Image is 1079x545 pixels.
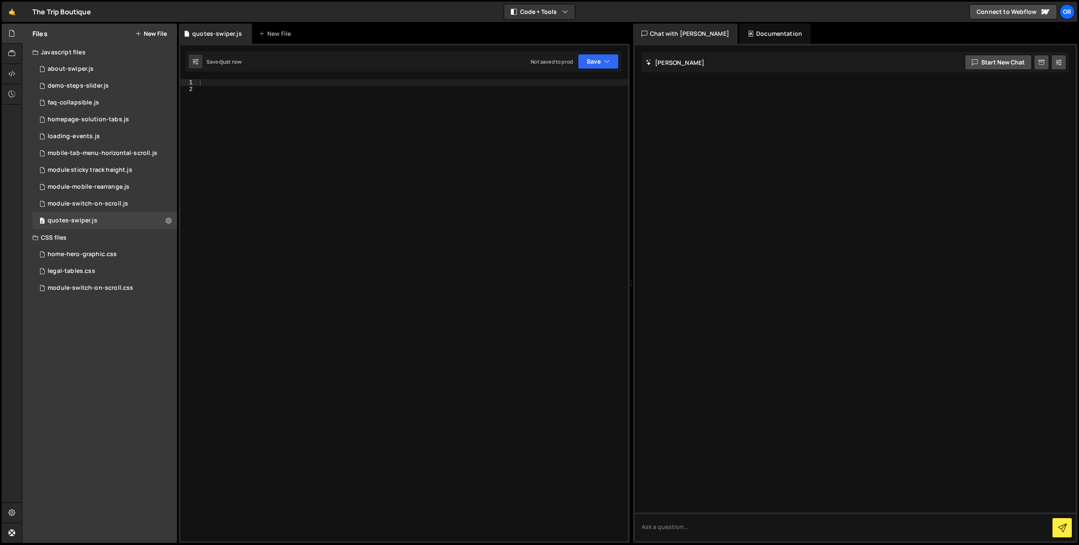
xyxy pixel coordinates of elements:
[48,200,128,208] div: module-switch-on-scroll.js
[32,77,177,94] div: 15275/40337.js
[969,4,1057,19] a: Connect to Webflow
[32,246,177,263] div: 15275/40967.css
[965,55,1032,70] button: Start new chat
[48,267,95,275] div: legal-tables.css
[135,30,167,37] button: New File
[633,24,738,44] div: Chat with [PERSON_NAME]
[48,116,129,123] div: homepage-solution-tabs.js
[180,86,198,93] div: 2
[2,2,22,22] a: 🤙
[531,58,573,65] div: Not saved to prod
[22,44,177,61] div: Javascript files
[32,7,91,17] div: The Trip Boutique
[32,29,48,38] h2: Files
[48,99,99,107] div: faq-collapsible.js
[259,29,294,38] div: New File
[32,263,177,280] div: 15275/40548.css
[48,284,133,292] div: module-switch-on-scroll.css
[32,111,177,128] div: 15275/40109.js
[48,217,97,224] div: quotes-swiper.js
[646,59,704,67] h2: [PERSON_NAME]
[48,166,132,174] div: module sticky track height.js
[32,61,177,77] div: 15275/41968.js
[32,212,177,229] div: 15275/44728.js
[40,218,45,225] span: 0
[1060,4,1075,19] a: Gr
[32,145,177,162] div: 15275/40213.js
[32,195,177,212] div: 15275/40454.js
[48,82,109,90] div: demo-steps-slider.js
[32,162,177,179] div: 15275/40531.js
[222,58,242,65] div: just now
[22,229,177,246] div: CSS files
[32,179,177,195] div: 15275/40556.js
[192,29,242,38] div: quotes-swiper.js
[32,94,177,111] div: 15275/40131.js
[48,65,94,73] div: about-swiper.js
[739,24,811,44] div: Documentation
[32,128,177,145] div: 15275/40510.js
[48,150,157,157] div: mobile-tab-menu-horizontal-scroll.js
[48,251,117,258] div: home-hero-graphic.css
[32,280,177,297] div: 15275/40455.css
[48,133,100,140] div: loading-events.js
[48,183,129,191] div: module-mobile-rearrange.js
[504,4,575,19] button: Code + Tools
[180,79,198,86] div: 1
[578,54,619,69] button: Save
[207,58,242,65] div: Saved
